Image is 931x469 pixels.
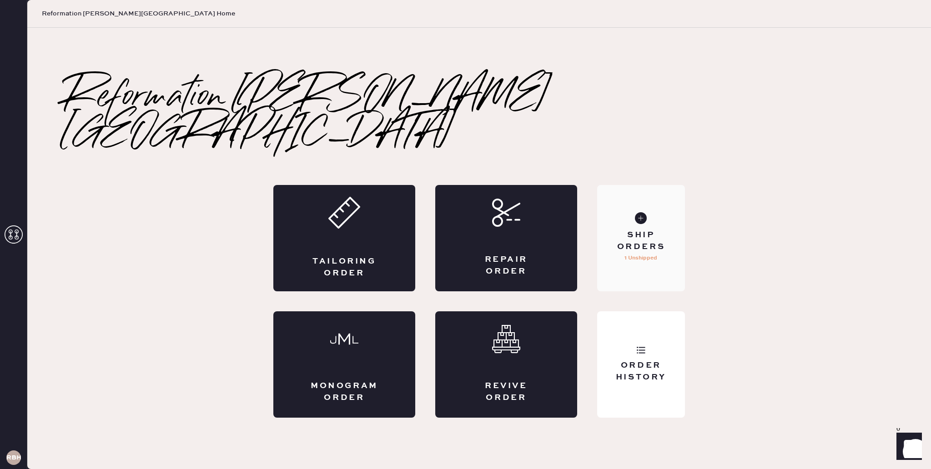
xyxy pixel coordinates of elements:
[64,80,895,152] h2: Reformation [PERSON_NAME][GEOGRAPHIC_DATA]
[888,428,927,467] iframe: Front Chat
[310,380,379,403] div: Monogram Order
[624,253,657,264] p: 1 Unshipped
[6,454,21,461] h3: RBHA
[604,230,678,252] div: Ship Orders
[42,9,235,18] span: Reformation [PERSON_NAME][GEOGRAPHIC_DATA] Home
[310,256,379,279] div: Tailoring Order
[472,380,541,403] div: Revive order
[604,360,678,383] div: Order History
[472,254,541,277] div: Repair Order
